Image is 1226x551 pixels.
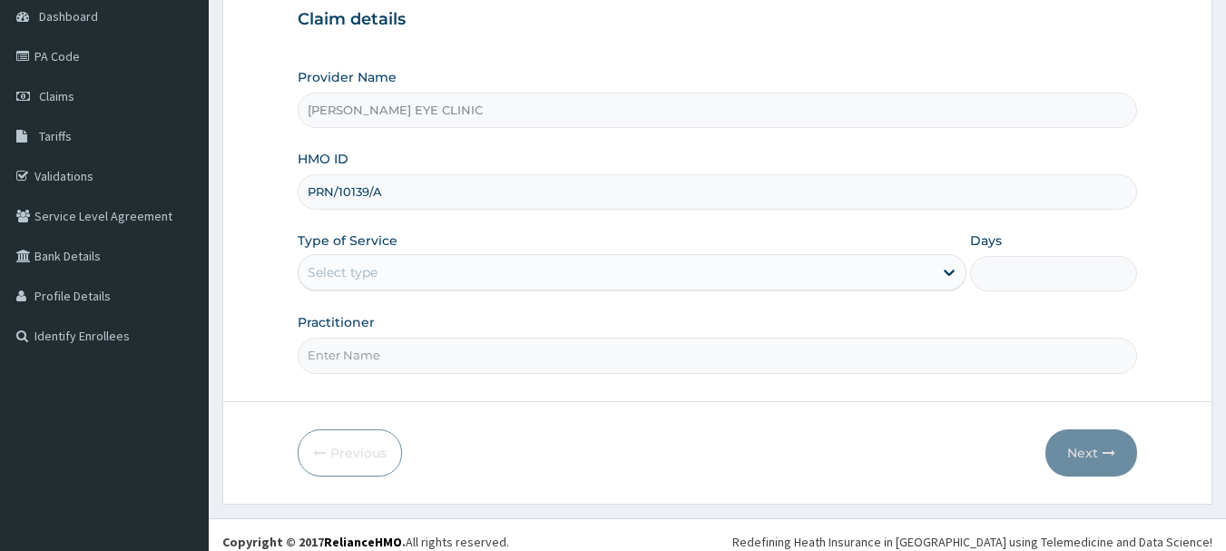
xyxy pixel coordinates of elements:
input: Enter Name [298,338,1138,373]
strong: Copyright © 2017 . [222,534,406,550]
button: Previous [298,429,402,477]
label: Provider Name [298,68,397,86]
div: Redefining Heath Insurance in [GEOGRAPHIC_DATA] using Telemedicine and Data Science! [732,533,1212,551]
button: Next [1045,429,1137,477]
label: HMO ID [298,150,348,168]
label: Practitioner [298,313,375,331]
label: Days [970,231,1002,250]
a: RelianceHMO [324,534,402,550]
h3: Claim details [298,10,1138,30]
label: Type of Service [298,231,397,250]
span: Claims [39,88,74,104]
span: Tariffs [39,128,72,144]
span: Dashboard [39,8,98,25]
input: Enter HMO ID [298,174,1138,210]
div: Select type [308,263,378,281]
